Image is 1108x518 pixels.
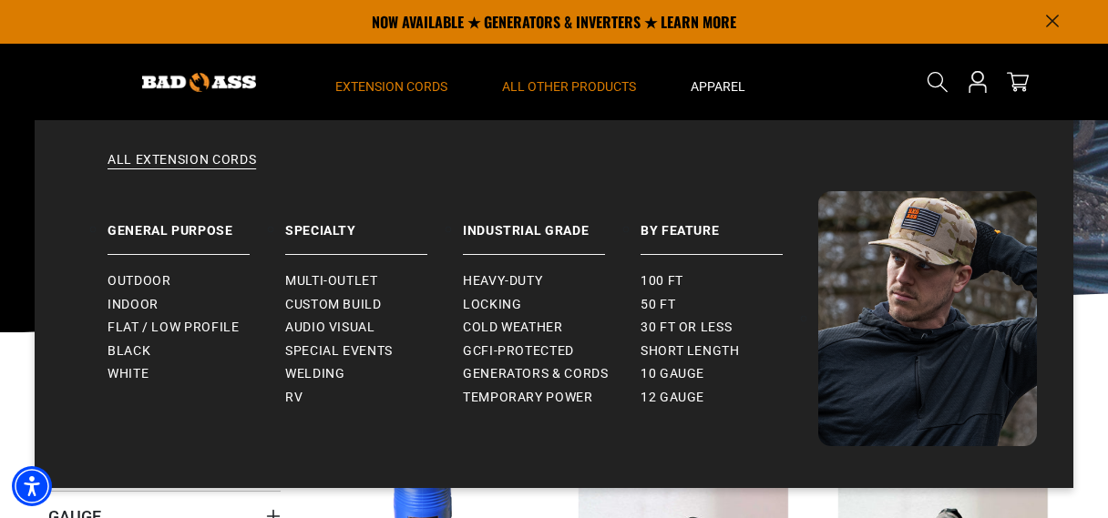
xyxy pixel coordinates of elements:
[71,151,1037,191] a: All Extension Cords
[108,340,285,363] a: Black
[641,297,675,313] span: 50 ft
[108,343,150,360] span: Black
[641,366,704,382] span: 10 gauge
[963,44,992,120] a: Open this option
[285,316,463,340] a: Audio Visual
[641,362,818,386] a: 10 gauge
[335,78,447,95] span: Extension Cords
[641,390,704,406] span: 12 gauge
[463,390,593,406] span: Temporary Power
[463,273,542,289] span: Heavy-Duty
[108,191,285,255] a: General Purpose
[641,340,818,363] a: Short Length
[641,386,818,410] a: 12 gauge
[285,273,378,289] span: Multi-Outlet
[463,191,641,255] a: Industrial Grade
[285,390,303,406] span: RV
[641,191,818,255] a: By Feature
[641,316,818,340] a: 30 ft or less
[108,269,285,293] a: Outdoor
[285,340,463,363] a: Special Events
[641,343,740,360] span: Short Length
[502,78,636,95] span: All Other Products
[641,320,732,336] span: 30 ft or less
[463,269,641,293] a: Heavy-Duty
[108,316,285,340] a: Flat / Low Profile
[285,269,463,293] a: Multi-Outlet
[285,320,375,336] span: Audio Visual
[691,78,745,95] span: Apparel
[108,366,149,382] span: White
[285,297,382,313] span: Custom Build
[463,343,574,360] span: GCFI-Protected
[463,293,641,317] a: Locking
[108,273,170,289] span: Outdoor
[285,366,344,382] span: Welding
[663,44,773,120] summary: Apparel
[463,362,641,386] a: Generators & Cords
[108,362,285,386] a: White
[923,67,952,96] summary: Search
[308,44,475,120] summary: Extension Cords
[285,293,463,317] a: Custom Build
[1003,71,1032,93] a: cart
[142,73,256,92] img: Bad Ass Extension Cords
[285,386,463,410] a: RV
[463,386,641,410] a: Temporary Power
[463,366,609,382] span: Generators & Cords
[108,320,240,336] span: Flat / Low Profile
[641,269,818,293] a: 100 ft
[12,466,52,506] div: Accessibility Menu
[285,362,463,386] a: Welding
[463,297,521,313] span: Locking
[475,44,663,120] summary: All Other Products
[641,273,683,289] span: 100 ft
[463,340,641,363] a: GCFI-Protected
[108,293,285,317] a: Indoor
[818,191,1037,446] img: Bad Ass Extension Cords
[463,320,563,336] span: Cold Weather
[285,191,463,255] a: Specialty
[108,297,159,313] span: Indoor
[463,316,641,340] a: Cold Weather
[285,343,393,360] span: Special Events
[641,293,818,317] a: 50 ft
